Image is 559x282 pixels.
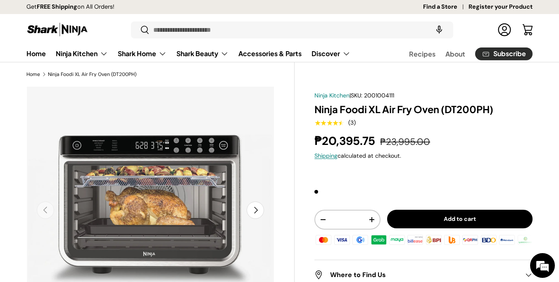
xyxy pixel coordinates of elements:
a: Find a Store [423,2,469,12]
img: grabpay [369,234,388,246]
a: Register your Product [469,2,533,12]
strong: FREE Shipping [37,3,77,10]
a: Ninja Kitchen [56,45,108,62]
a: Ninja Kitchen [314,92,350,99]
nav: Primary [26,45,350,62]
summary: Shark Beauty [171,45,233,62]
s: ₱23,995.00 [380,136,430,148]
nav: Breadcrumbs [26,71,295,78]
img: qrph [461,234,479,246]
a: Ninja Foodi XL Air Fry Oven (DT200PH) [48,72,136,77]
img: metrobank [498,234,516,246]
img: bpi [425,234,443,246]
img: master [314,234,333,246]
span: 2001004111 [364,92,394,99]
speech-search-button: Search by voice [426,21,452,39]
a: Shipping [314,152,338,159]
span: SKU: [351,92,362,99]
img: billease [406,234,424,246]
h2: Where to Find Us [314,270,519,280]
a: Recipes [409,46,435,62]
strong: ₱20,395.75 [314,133,377,149]
span: Subscribe [493,50,526,57]
summary: Discover [307,45,355,62]
p: Get on All Orders! [26,2,114,12]
img: maya [388,234,406,246]
img: bdo [480,234,498,246]
div: (3) [348,120,356,126]
a: Home [26,45,46,62]
a: Shark Home [118,45,167,62]
img: ubp [443,234,461,246]
summary: Ninja Kitchen [51,45,113,62]
a: Subscribe [475,47,533,60]
div: calculated at checkout. [314,152,533,160]
img: visa [333,234,351,246]
h1: Ninja Foodi XL Air Fry Oven (DT200PH) [314,103,533,116]
a: Accessories & Parts [238,45,302,62]
span: | [350,92,394,99]
a: Shark Beauty [176,45,228,62]
a: Home [26,72,40,77]
img: Shark Ninja Philippines [26,21,88,38]
img: gcash [351,234,369,246]
button: Add to cart [387,210,533,228]
nav: Secondary [389,45,533,62]
img: landbank [516,234,534,246]
a: Discover [312,45,350,62]
div: 4.33 out of 5.0 stars [314,119,344,127]
span: ★★★★★ [314,119,344,127]
a: About [445,46,465,62]
summary: Shark Home [113,45,171,62]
